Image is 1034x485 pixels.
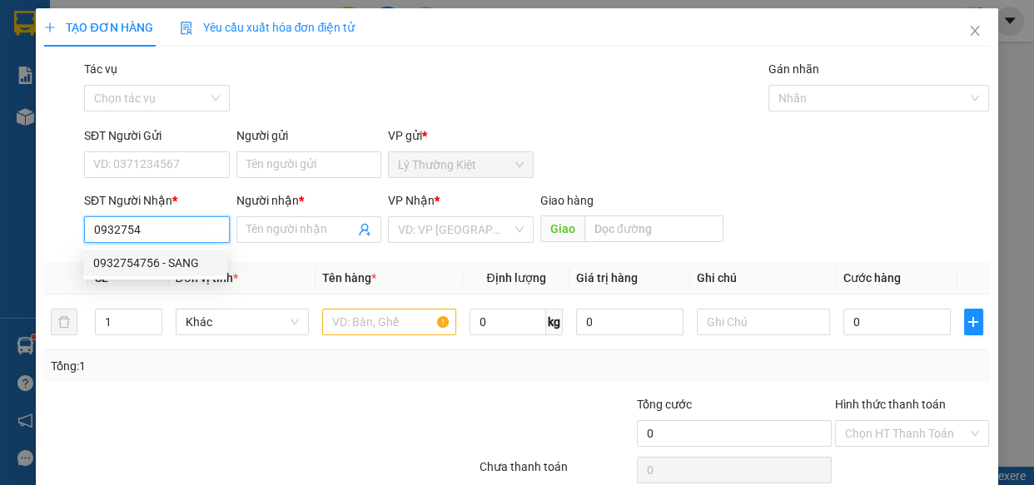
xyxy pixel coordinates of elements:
div: TUONG [159,72,293,92]
button: plus [964,309,983,335]
div: 0932754756 - SANG [93,254,217,272]
span: Giá trị hàng [576,271,638,285]
span: Tổng cước [637,398,692,411]
div: Tổng: 1 [51,357,400,375]
div: 0981777757 [159,92,293,115]
label: Hình thức thanh toán [835,398,946,411]
span: Cước hàng [843,271,901,285]
div: Lý Thường Kiệt [14,14,147,54]
span: TẠO ĐƠN HÀNG [44,21,152,34]
div: Người gửi [236,126,382,145]
span: Gửi: [14,16,40,33]
span: Đơn vị tính [176,271,238,285]
label: Gán nhãn [768,62,819,76]
span: Khác [186,309,300,334]
span: close [968,24,982,37]
input: Dọc đường [584,215,723,242]
div: SĐT Người Nhận [84,191,230,210]
div: [PERSON_NAME] (Hàng) [159,14,293,72]
button: delete [51,309,77,335]
img: icon [180,22,193,35]
input: Ghi Chú [697,309,831,335]
span: VP Nhận [388,194,435,207]
button: Close [952,8,998,55]
span: Định lượng [486,271,545,285]
span: Giao hàng [540,194,594,207]
span: user-add [358,223,371,236]
label: Tác vụ [84,62,117,76]
input: VD: Bàn, Ghế [322,309,456,335]
div: SĐT Người Gửi [84,126,230,145]
span: Nhận: [159,14,199,32]
span: Giao [540,215,584,242]
th: Ghi chú [690,262,838,294]
input: 0 [576,309,684,335]
div: 0932754756 - SANG [83,250,227,276]
span: kg [546,309,563,335]
div: VP gửi [388,126,534,145]
span: Yêu cầu xuất hóa đơn điện tử [180,21,355,34]
span: plus [44,22,56,33]
span: plus [965,315,982,329]
div: Người nhận [236,191,382,210]
span: Lý Thường Kiệt [398,152,524,177]
span: Tên hàng [322,271,376,285]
